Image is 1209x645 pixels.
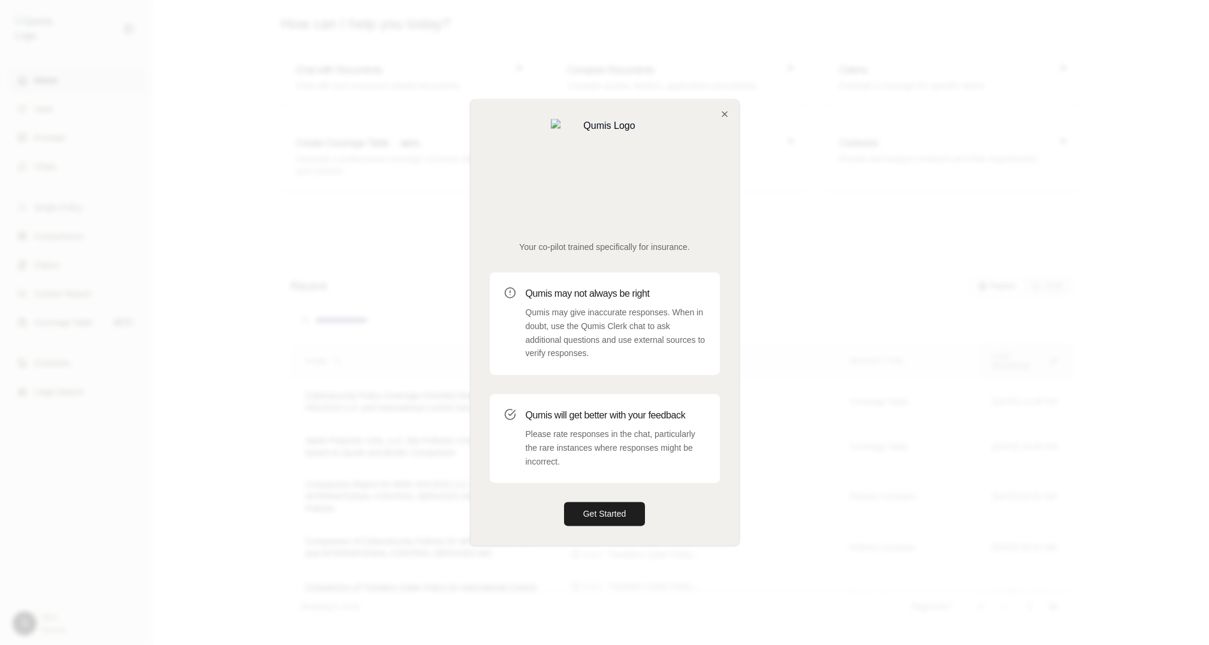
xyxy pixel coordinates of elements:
[564,502,646,526] button: Get Started
[526,427,705,468] p: Please rate responses in the chat, particularly the rare instances where responses might be incor...
[526,306,705,360] p: Qumis may give inaccurate responses. When in doubt, use the Qumis Clerk chat to ask additional qu...
[490,241,720,253] p: Your co-pilot trained specifically for insurance.
[551,119,659,227] img: Qumis Logo
[526,408,705,423] h3: Qumis will get better with your feedback
[526,287,705,301] h3: Qumis may not always be right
